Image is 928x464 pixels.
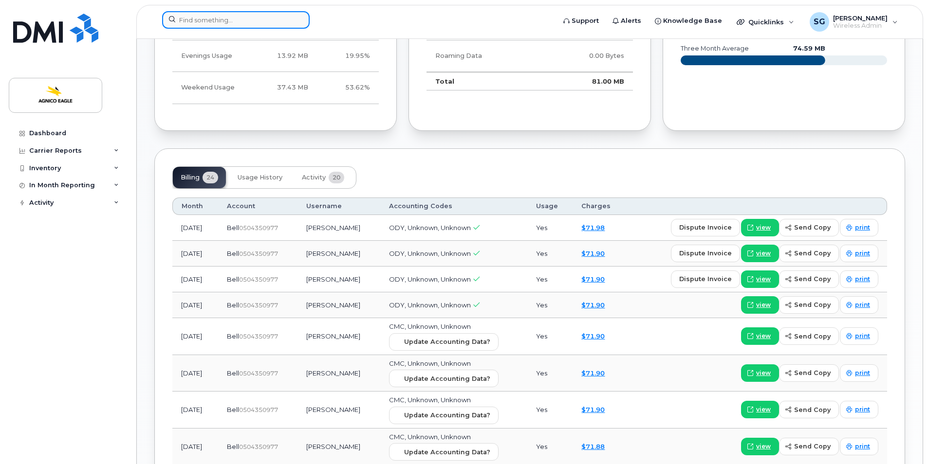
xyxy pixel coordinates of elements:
[621,16,641,26] span: Alerts
[380,197,527,215] th: Accounting Codes
[527,197,573,215] th: Usage
[227,443,239,450] span: Bell
[793,45,825,52] text: 74.59 MB
[389,333,499,351] button: Update Accounting Data?
[248,40,317,72] td: 13.92 MB
[794,274,831,284] span: send copy
[527,355,573,392] td: Yes
[389,407,499,424] button: Update Accounting Data?
[542,72,633,90] td: 81.00 MB
[779,364,839,382] button: send copy
[172,40,248,72] td: Evenings Usage
[581,369,605,377] a: $71.90
[172,241,218,267] td: [DATE]
[779,401,839,418] button: send copy
[779,219,839,236] button: send copy
[557,11,606,31] a: Support
[239,276,278,283] span: 0504350977
[855,332,870,340] span: print
[572,16,599,26] span: Support
[297,215,380,241] td: [PERSON_NAME]
[172,197,218,215] th: Month
[840,270,878,288] a: print
[855,369,870,377] span: print
[172,72,248,104] td: Weekend Usage
[404,447,490,457] span: Update Accounting Data?
[794,223,831,232] span: send copy
[840,245,878,262] a: print
[172,292,218,318] td: [DATE]
[527,392,573,428] td: Yes
[833,22,888,30] span: Wireless Admin
[329,172,344,183] span: 20
[756,301,771,309] span: view
[756,369,771,377] span: view
[741,364,779,382] a: view
[840,296,878,314] a: print
[389,396,471,404] span: CMC, Unknown, Unknown
[389,443,499,461] button: Update Accounting Data?
[297,241,380,267] td: [PERSON_NAME]
[389,359,471,367] span: CMC, Unknown, Unknown
[404,374,490,383] span: Update Accounting Data?
[172,40,379,72] tr: Weekdays from 6:00pm to 8:00am
[389,322,471,330] span: CMC, Unknown, Unknown
[172,318,218,355] td: [DATE]
[239,224,278,232] span: 0504350977
[756,442,771,451] span: view
[317,40,379,72] td: 19.95%
[779,245,839,262] button: send copy
[741,327,779,345] a: view
[172,392,218,428] td: [DATE]
[794,368,831,377] span: send copy
[297,197,380,215] th: Username
[581,406,605,413] a: $71.90
[794,249,831,258] span: send copy
[606,11,648,31] a: Alerts
[855,223,870,232] span: print
[756,249,771,258] span: view
[756,332,771,340] span: view
[779,270,839,288] button: send copy
[748,18,784,26] span: Quicklinks
[648,11,729,31] a: Knowledge Base
[227,369,239,377] span: Bell
[855,249,870,258] span: print
[427,72,542,90] td: Total
[389,370,499,387] button: Update Accounting Data?
[527,292,573,318] td: Yes
[172,72,379,104] tr: Friday from 6:00pm to Monday 8:00am
[840,219,878,236] a: print
[239,443,278,450] span: 0504350977
[581,275,605,283] a: $71.90
[779,296,839,314] button: send copy
[756,275,771,284] span: view
[814,16,825,28] span: SG
[741,219,779,236] a: view
[239,333,278,340] span: 0504350977
[855,301,870,309] span: print
[671,219,740,236] button: dispute invoice
[581,443,605,450] a: $71.88
[389,433,471,441] span: CMC, Unknown, Unknown
[581,224,605,232] a: $71.98
[779,327,839,345] button: send copy
[527,267,573,292] td: Yes
[172,267,218,292] td: [DATE]
[227,406,239,413] span: Bell
[389,301,471,309] span: ODY, Unknown, Unknown
[581,250,605,257] a: $71.90
[527,241,573,267] td: Yes
[833,14,888,22] span: [PERSON_NAME]
[172,355,218,392] td: [DATE]
[581,332,605,340] a: $71.90
[227,224,239,232] span: Bell
[527,215,573,241] td: Yes
[404,410,490,420] span: Update Accounting Data?
[855,275,870,284] span: print
[779,438,839,455] button: send copy
[227,332,239,340] span: Bell
[855,442,870,451] span: print
[840,438,878,455] a: print
[227,250,239,257] span: Bell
